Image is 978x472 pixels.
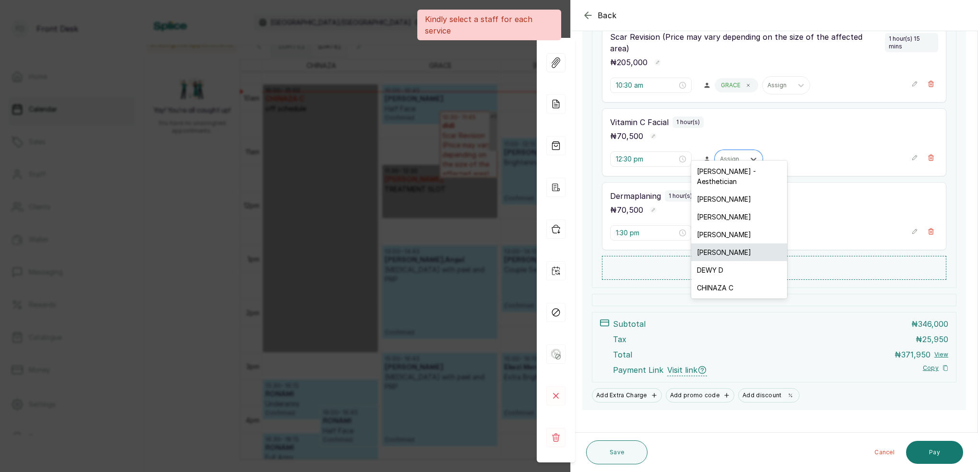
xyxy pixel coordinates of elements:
[602,256,946,280] button: Add new
[911,318,948,330] p: ₦
[669,192,692,200] p: 1 hour(s)
[616,228,677,238] input: Select time
[922,334,948,344] span: 25,950
[617,131,643,141] span: 70,500
[918,319,948,329] span: 346,000
[613,318,646,330] p: Subtotal
[613,349,632,360] p: Total
[691,190,787,208] div: [PERSON_NAME]
[889,35,934,50] p: 1 hour(s) 15 mins
[610,31,881,54] p: Scar Revision (Price may vary depending on the size of the affected area)
[738,388,800,403] button: Add discount
[691,261,787,279] div: DEWY D
[617,205,643,215] span: 70,500
[691,162,787,190] div: [PERSON_NAME] - Aesthetician
[934,351,948,358] button: View
[610,190,661,202] p: Dermaplaning
[923,364,948,372] button: Copy
[916,334,948,345] p: ₦
[666,388,734,403] button: Add promo code
[676,118,700,126] p: 1 hour(s)
[721,81,741,89] p: GRACE
[425,13,554,36] p: Kindly select a staff for each service
[906,441,963,464] button: Pay
[667,364,707,376] span: Visit link
[613,364,663,376] span: Payment Link
[691,279,787,297] div: CHINAZA C
[610,116,669,128] p: Vitamin C Facial
[610,57,648,68] p: ₦
[691,208,787,226] div: [PERSON_NAME]
[616,154,677,164] input: Select time
[895,349,931,360] p: ₦
[691,226,787,243] div: [PERSON_NAME]
[613,334,626,345] p: Tax
[610,130,643,142] p: ₦
[616,80,677,91] input: Select time
[592,388,662,403] button: Add Extra Charge
[586,440,648,464] button: Save
[617,58,648,67] span: 205,000
[691,243,787,261] div: [PERSON_NAME]
[867,441,902,464] button: Cancel
[610,204,643,216] p: ₦
[901,350,931,359] span: 371,950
